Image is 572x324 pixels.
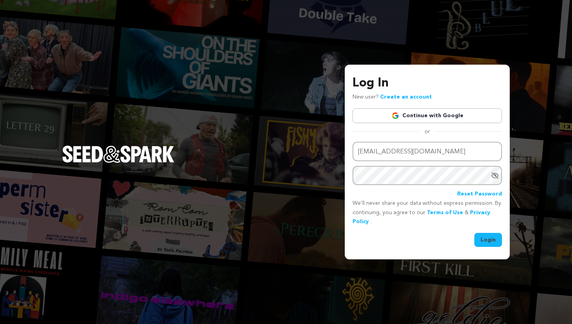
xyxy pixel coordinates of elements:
img: Google logo [391,112,399,120]
input: Email address [353,142,502,162]
a: Terms of Use [427,210,463,215]
p: New user? [353,93,432,102]
h3: Log In [353,74,502,93]
a: Create an account [380,94,432,100]
span: or [420,128,435,136]
a: Reset Password [457,190,502,199]
p: We’ll never share your data without express permission. By continuing, you agree to our & . [353,199,502,227]
a: Seed&Spark Homepage [62,146,174,178]
a: Continue with Google [353,108,502,123]
button: Login [474,233,502,247]
a: Hide Password [491,172,499,180]
img: Seed&Spark Logo [62,146,174,163]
